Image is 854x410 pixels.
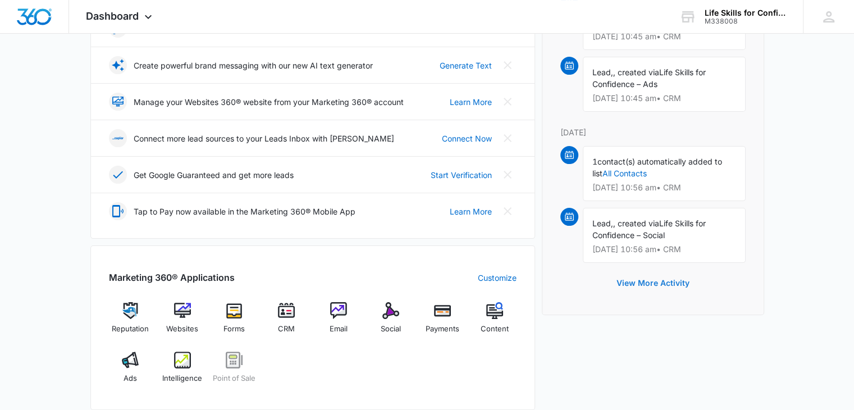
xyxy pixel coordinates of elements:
a: Email [317,302,360,343]
span: Forms [223,324,245,335]
a: Payments [421,302,464,343]
span: Email [330,324,348,335]
p: [DATE] 10:56 am • CRM [592,245,736,253]
a: Generate Text [440,60,492,71]
h2: Marketing 360® Applications [109,271,235,284]
span: CRM [278,324,295,335]
span: Reputation [112,324,149,335]
span: Social [381,324,401,335]
span: Intelligence [162,373,202,384]
span: Lead, [592,218,613,228]
a: Learn More [450,206,492,217]
span: Point of Sale [213,373,255,384]
span: Dashboard [86,10,139,22]
span: Payments [426,324,459,335]
a: Point of Sale [213,352,256,392]
button: Close [499,166,517,184]
div: account id [705,17,787,25]
p: [DATE] 10:45 am • CRM [592,33,736,40]
span: Content [481,324,509,335]
p: Tap to Pay now available in the Marketing 360® Mobile App [134,206,355,217]
p: Get Google Guaranteed and get more leads [134,169,294,181]
p: [DATE] 10:56 am • CRM [592,184,736,192]
span: 1 [592,157,597,166]
a: Reputation [109,302,152,343]
span: Ads [124,373,137,384]
a: Learn More [450,96,492,108]
span: , created via [613,218,659,228]
p: [DATE] [560,126,746,138]
p: Manage your Websites 360® website from your Marketing 360® account [134,96,404,108]
p: Connect more lead sources to your Leads Inbox with [PERSON_NAME] [134,133,394,144]
a: Customize [478,272,517,284]
a: Social [369,302,412,343]
a: Start Verification [431,169,492,181]
a: All Contacts [602,168,647,178]
a: Websites [161,302,204,343]
p: [DATE] 10:45 am • CRM [592,94,736,102]
span: Lead, [592,67,613,77]
span: Websites [166,324,198,335]
a: Forms [213,302,256,343]
a: CRM [265,302,308,343]
a: Ads [109,352,152,392]
p: Create powerful brand messaging with our new AI text generator [134,60,373,71]
button: Close [499,129,517,147]
span: , created via [613,67,659,77]
div: account name [705,8,787,17]
a: Content [473,302,517,343]
span: contact(s) automatically added to list [592,157,722,178]
button: Close [499,202,517,220]
button: Close [499,93,517,111]
a: Intelligence [161,352,204,392]
a: Connect Now [442,133,492,144]
button: Close [499,56,517,74]
button: View More Activity [605,270,701,297]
